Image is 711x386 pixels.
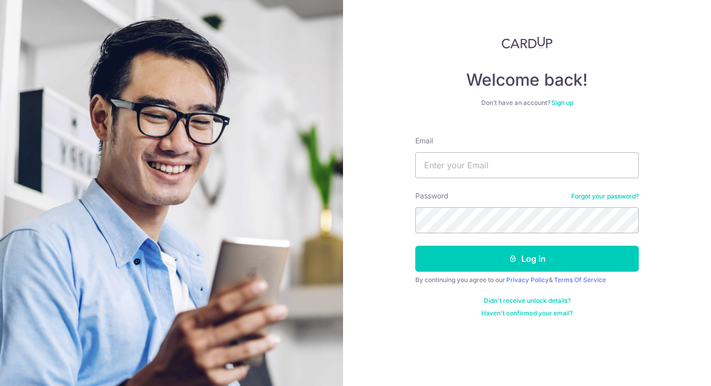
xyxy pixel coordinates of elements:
[415,276,639,284] div: By continuing you agree to our &
[571,192,639,201] a: Forgot your password?
[554,276,606,284] a: Terms Of Service
[502,36,552,49] img: CardUp Logo
[415,246,639,272] button: Log in
[481,309,573,317] a: Haven't confirmed your email?
[415,152,639,178] input: Enter your Email
[415,99,639,107] div: Don’t have an account?
[506,276,549,284] a: Privacy Policy
[551,99,573,107] a: Sign up
[484,297,571,305] a: Didn't receive unlock details?
[415,136,433,146] label: Email
[415,191,449,201] label: Password
[415,70,639,90] h4: Welcome back!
